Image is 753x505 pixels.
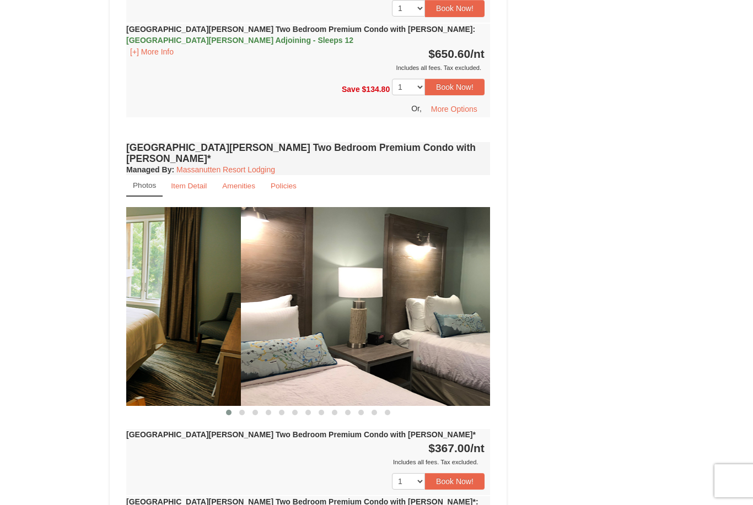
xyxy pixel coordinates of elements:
[425,473,485,490] button: Book Now!
[171,182,207,190] small: Item Detail
[362,84,390,93] span: $134.80
[126,142,490,164] h4: [GEOGRAPHIC_DATA][PERSON_NAME] Two Bedroom Premium Condo with [PERSON_NAME]*
[241,207,605,406] img: 18876286-178-c369a15c.jpg
[222,182,255,190] small: Amenities
[470,47,485,60] span: /nt
[126,175,163,197] a: Photos
[425,79,485,95] button: Book Now!
[126,62,485,73] div: Includes all fees. Tax excluded.
[126,457,485,468] div: Includes all fees. Tax excluded.
[126,36,353,45] span: [GEOGRAPHIC_DATA][PERSON_NAME] Adjoining - Sleeps 12
[428,47,470,60] span: $650.60
[263,175,304,197] a: Policies
[472,25,475,34] span: :
[126,165,174,174] strong: :
[176,165,275,174] a: Massanutten Resort Lodging
[411,104,422,113] span: Or,
[271,182,297,190] small: Policies
[126,46,178,58] button: [+] More Info
[126,25,475,45] strong: [GEOGRAPHIC_DATA][PERSON_NAME] Two Bedroom Premium Condo with [PERSON_NAME]
[126,165,171,174] span: Managed By
[428,442,485,454] strong: $367.00
[126,430,476,439] strong: [GEOGRAPHIC_DATA][PERSON_NAME] Two Bedroom Premium Condo with [PERSON_NAME]*
[342,84,360,93] span: Save
[424,101,485,117] button: More Options
[133,181,156,189] small: Photos
[215,175,262,197] a: Amenities
[470,442,485,454] span: /nt
[164,175,214,197] a: Item Detail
